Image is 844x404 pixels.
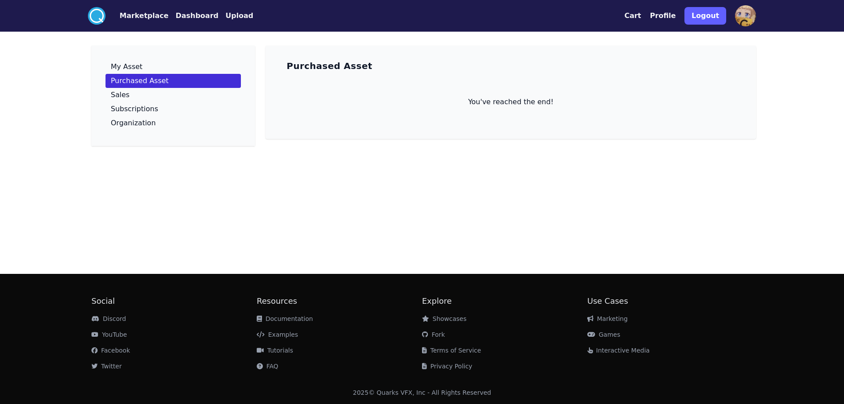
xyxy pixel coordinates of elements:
[735,5,756,26] img: profile
[422,331,445,338] a: Fork
[111,120,156,127] p: Organization
[91,347,130,354] a: Facebook
[624,11,641,21] button: Cart
[587,331,620,338] a: Games
[257,363,278,370] a: FAQ
[684,4,726,28] a: Logout
[91,315,126,322] a: Discord
[91,363,122,370] a: Twitter
[105,88,241,102] a: Sales
[587,347,650,354] a: Interactive Media
[168,11,218,21] a: Dashboard
[280,97,742,107] p: You've reached the end!
[105,116,241,130] a: Organization
[120,11,168,21] button: Marketplace
[422,295,587,307] h2: Explore
[105,60,241,74] a: My Asset
[257,347,293,354] a: Tutorials
[353,388,491,397] div: 2025 © Quarks VFX, Inc - All Rights Reserved
[287,60,372,72] h3: Purchased Asset
[422,315,466,322] a: Showcases
[226,11,253,21] button: Upload
[684,7,726,25] button: Logout
[105,102,241,116] a: Subscriptions
[587,295,753,307] h2: Use Cases
[422,363,472,370] a: Privacy Policy
[111,106,158,113] p: Subscriptions
[111,77,169,84] p: Purchased Asset
[105,74,241,88] a: Purchased Asset
[111,91,130,98] p: Sales
[650,11,676,21] button: Profile
[587,315,628,322] a: Marketing
[91,331,127,338] a: YouTube
[422,347,481,354] a: Terms of Service
[257,331,298,338] a: Examples
[175,11,218,21] button: Dashboard
[257,315,313,322] a: Documentation
[257,295,422,307] h2: Resources
[111,63,142,70] p: My Asset
[105,11,168,21] a: Marketplace
[91,295,257,307] h2: Social
[218,11,253,21] a: Upload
